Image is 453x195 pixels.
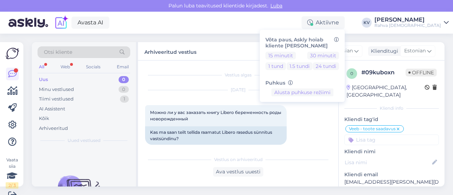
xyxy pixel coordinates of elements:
span: Vestlus on arhiveeritud [214,156,263,163]
div: KV [362,18,372,28]
span: 10:59 [147,145,174,150]
div: # 09kuboxn [361,68,406,77]
button: 24 tundi [313,62,339,70]
div: Web [59,62,71,71]
p: [EMAIL_ADDRESS][PERSON_NAME][DOMAIN_NAME] [344,178,439,186]
button: 1 tund [265,62,286,70]
img: Askly Logo [6,48,19,59]
span: Estonian [404,47,426,55]
div: [DATE] [145,87,331,93]
div: Email [115,62,130,71]
div: Klienditugi [368,47,398,55]
p: Kliendi nimi [344,148,439,155]
div: Tiimi vestlused [39,96,74,103]
div: Uus [39,76,48,83]
div: Vestlus algas [145,72,331,78]
span: Uued vestlused [68,137,101,144]
input: Lisa nimi [345,159,431,166]
label: Arhiveeritud vestlus [144,46,196,56]
div: Arhiveeritud [39,125,68,132]
div: 2 / 3 [6,182,18,189]
div: 0 [119,86,129,93]
div: Rahva [DEMOGRAPHIC_DATA] [374,23,441,28]
span: Otsi kliente [44,48,72,56]
div: [GEOGRAPHIC_DATA], [GEOGRAPHIC_DATA] [346,84,425,99]
div: Kõik [39,115,49,122]
div: Kas ma saan teilt tellida raamatut Libero rasedus sünnitus vastsündinu? [145,126,287,145]
span: Veeb - toote saadavus [349,127,396,131]
div: Vaata siia [6,157,18,189]
button: Alusta puhkuse režiimi [271,88,333,96]
a: [PERSON_NAME]Rahva [DEMOGRAPHIC_DATA] [374,17,449,28]
p: Kliendi tag'id [344,116,439,123]
div: All [38,62,46,71]
span: 0 [350,71,353,76]
div: AI Assistent [39,105,65,113]
div: Ava vestlus uuesti [213,167,263,177]
a: Avasta AI [71,17,109,29]
div: Aktiivne [302,16,345,29]
img: explore-ai [54,15,69,30]
button: 15 minutit [265,52,296,59]
div: Kliendi info [344,105,439,111]
p: Kliendi email [344,171,439,178]
h6: Puhkus [265,80,339,86]
button: 30 minutit [307,52,339,59]
button: 1.5 tundi [287,62,312,70]
span: Можно ли у вас заказать книгу Libero беременность роды новорожденный [150,110,282,121]
span: Luba [268,2,285,9]
span: Offline [406,69,437,76]
div: [PERSON_NAME] [374,17,441,23]
div: Minu vestlused [39,86,74,93]
h6: Võta paus, Askly hoiab kliente [PERSON_NAME] [265,37,339,49]
div: 1 [120,96,129,103]
div: Socials [85,62,102,71]
div: 0 [119,76,129,83]
input: Lisa tag [344,134,439,145]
